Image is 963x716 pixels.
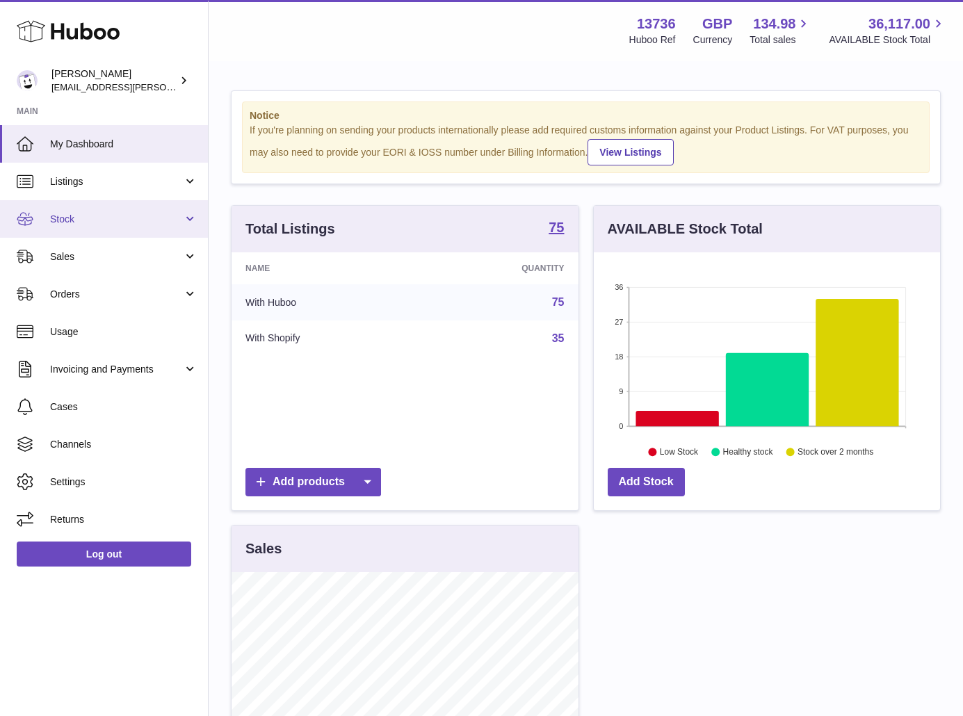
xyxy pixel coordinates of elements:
span: [EMAIL_ADDRESS][PERSON_NAME][DOMAIN_NAME] [51,81,279,92]
a: 75 [549,220,564,237]
div: Huboo Ref [629,33,676,47]
div: If you're planning on sending your products internationally please add required customs informati... [250,124,922,165]
a: Add Stock [608,468,685,496]
text: 36 [615,283,623,291]
a: 35 [552,332,565,344]
th: Quantity [419,252,578,284]
img: horia@orea.uk [17,70,38,91]
span: Settings [50,475,197,489]
strong: 13736 [637,15,676,33]
span: Total sales [750,33,811,47]
td: With Huboo [232,284,419,320]
strong: 75 [549,220,564,234]
span: AVAILABLE Stock Total [829,33,946,47]
a: Log out [17,542,191,567]
span: Listings [50,175,183,188]
text: 9 [619,387,623,396]
span: Returns [50,513,197,526]
span: Usage [50,325,197,339]
span: Stock [50,213,183,226]
td: With Shopify [232,320,419,357]
a: 36,117.00 AVAILABLE Stock Total [829,15,946,47]
strong: Notice [250,109,922,122]
span: Channels [50,438,197,451]
text: Low Stock [659,447,698,457]
span: Orders [50,288,183,301]
span: Cases [50,400,197,414]
div: Currency [693,33,733,47]
text: 27 [615,318,623,326]
th: Name [232,252,419,284]
a: 134.98 Total sales [750,15,811,47]
text: 0 [619,422,623,430]
span: My Dashboard [50,138,197,151]
text: Stock over 2 months [798,447,873,457]
span: 36,117.00 [868,15,930,33]
h3: Sales [245,539,282,558]
a: View Listings [588,139,673,165]
span: Sales [50,250,183,263]
text: Healthy stock [722,447,773,457]
div: [PERSON_NAME] [51,67,177,94]
a: 75 [552,296,565,308]
a: Add products [245,468,381,496]
h3: AVAILABLE Stock Total [608,220,763,238]
span: 134.98 [753,15,795,33]
h3: Total Listings [245,220,335,238]
span: Invoicing and Payments [50,363,183,376]
text: 18 [615,352,623,361]
strong: GBP [702,15,732,33]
